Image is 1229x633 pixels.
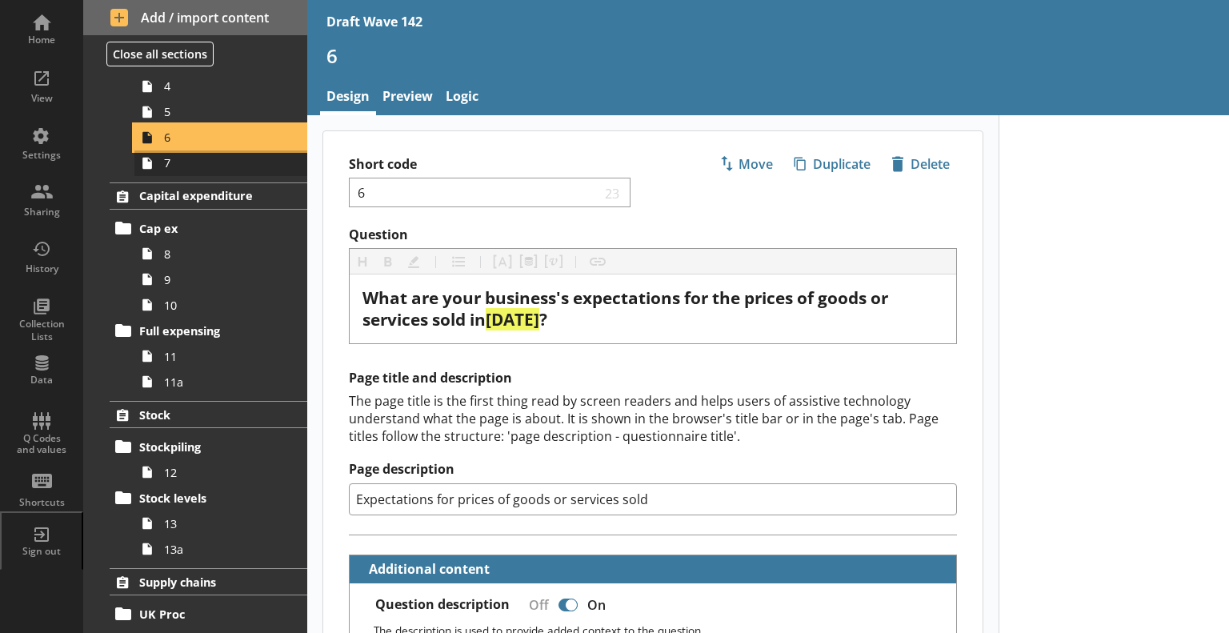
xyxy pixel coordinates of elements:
[885,151,956,177] span: Delete
[14,34,70,46] div: Home
[139,323,278,339] span: Full expensing
[164,375,285,390] span: 11a
[110,485,307,511] a: Stock levels
[164,349,285,364] span: 11
[134,292,307,318] a: 10
[712,150,780,178] button: Move
[139,607,278,622] span: UK Proc
[539,308,547,331] span: ?
[14,545,70,558] div: Sign out
[139,188,278,203] span: Capital expenditure
[164,465,285,480] span: 12
[787,151,877,177] span: Duplicate
[362,287,943,331] div: Question
[326,13,422,30] div: Draft Wave 142
[884,150,957,178] button: Delete
[83,182,307,395] li: Capital expenditureCap ex8910Full expensing1111a
[14,496,70,509] div: Shortcuts
[139,491,278,506] span: Stock levels
[349,370,957,387] h2: Page title and description
[516,591,555,619] div: Off
[164,272,285,287] span: 9
[139,221,278,236] span: Cap ex
[134,536,307,562] a: 13a
[117,485,307,562] li: Stock levels1313a
[164,104,285,119] span: 5
[14,92,70,105] div: View
[110,215,307,241] a: Cap ex
[110,318,307,343] a: Full expensing
[110,568,307,595] a: Supply chains
[375,596,510,613] label: Question description
[110,182,307,210] a: Capital expenditure
[117,434,307,485] li: Stockpiling12
[14,149,70,162] div: Settings
[134,343,307,369] a: 11
[134,150,307,176] a: 7
[14,374,70,387] div: Data
[602,185,624,200] span: 23
[83,401,307,562] li: StockStockpiling12Stock levels1313a
[356,555,493,583] button: Additional content
[134,459,307,485] a: 12
[326,43,1210,68] h1: 6
[787,150,878,178] button: Duplicate
[713,151,779,177] span: Move
[164,516,285,531] span: 13
[320,81,376,115] a: Design
[139,407,278,423] span: Stock
[349,156,653,173] label: Short code
[117,215,307,318] li: Cap ex8910
[110,434,307,459] a: Stockpiling
[117,48,307,176] li: Bought/Sold4567
[134,74,307,99] a: 4
[117,318,307,395] li: Full expensing1111a
[349,461,957,478] label: Page description
[134,511,307,536] a: 13
[362,286,892,331] span: What are your business's expectations for the prices of goods or services sold in
[14,318,70,343] div: Collection Lists
[14,206,70,218] div: Sharing
[349,392,957,445] div: The page title is the first thing read by screen readers and helps users of assistive technology ...
[164,155,285,170] span: 7
[164,542,285,557] span: 13a
[139,575,278,590] span: Supply chains
[110,9,281,26] span: Add / import content
[164,246,285,262] span: 8
[134,241,307,266] a: 8
[110,401,307,428] a: Stock
[14,433,70,456] div: Q Codes and values
[134,369,307,395] a: 11a
[164,78,285,94] span: 4
[581,591,619,619] div: On
[134,99,307,125] a: 5
[486,308,539,331] span: [DATE]
[134,125,307,150] a: 6
[349,226,957,243] label: Question
[14,262,70,275] div: History
[164,298,285,313] span: 10
[164,130,285,145] span: 6
[134,266,307,292] a: 9
[110,601,307,627] a: UK Proc
[139,439,278,455] span: Stockpiling
[83,15,307,176] li: PricesBought/Sold4567
[106,42,214,66] button: Close all sections
[376,81,439,115] a: Preview
[439,81,485,115] a: Logic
